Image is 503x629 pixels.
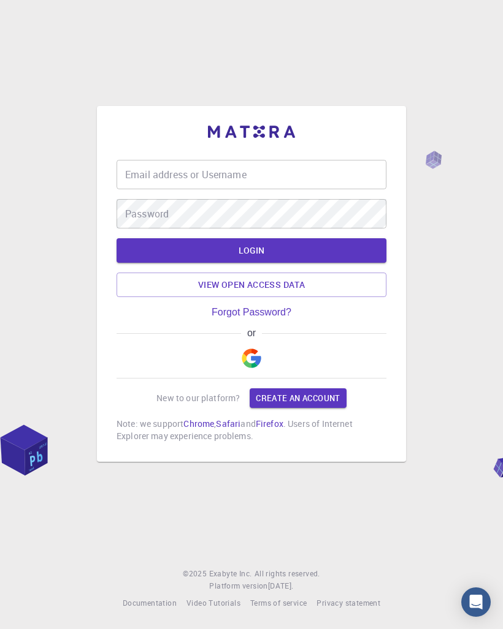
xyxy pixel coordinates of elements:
[183,568,209,580] span: © 2025
[317,597,380,609] a: Privacy statement
[268,581,294,590] span: [DATE] .
[317,598,380,608] span: Privacy statement
[183,418,214,429] a: Chrome
[242,348,261,368] img: Google
[250,598,307,608] span: Terms of service
[123,597,177,609] a: Documentation
[209,580,267,592] span: Platform version
[117,273,386,297] a: View open access data
[461,587,491,617] div: Open Intercom Messenger
[256,418,283,429] a: Firefox
[241,328,261,339] span: or
[117,418,386,442] p: Note: we support , and . Users of Internet Explorer may experience problems.
[250,597,307,609] a: Terms of service
[186,597,240,609] a: Video Tutorials
[255,568,320,580] span: All rights reserved.
[209,568,252,578] span: Exabyte Inc.
[117,238,386,263] button: LOGIN
[123,598,177,608] span: Documentation
[216,418,240,429] a: Safari
[156,392,240,404] p: New to our platform?
[250,388,346,408] a: Create an account
[186,598,240,608] span: Video Tutorials
[212,307,291,318] a: Forgot Password?
[268,580,294,592] a: [DATE].
[209,568,252,580] a: Exabyte Inc.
